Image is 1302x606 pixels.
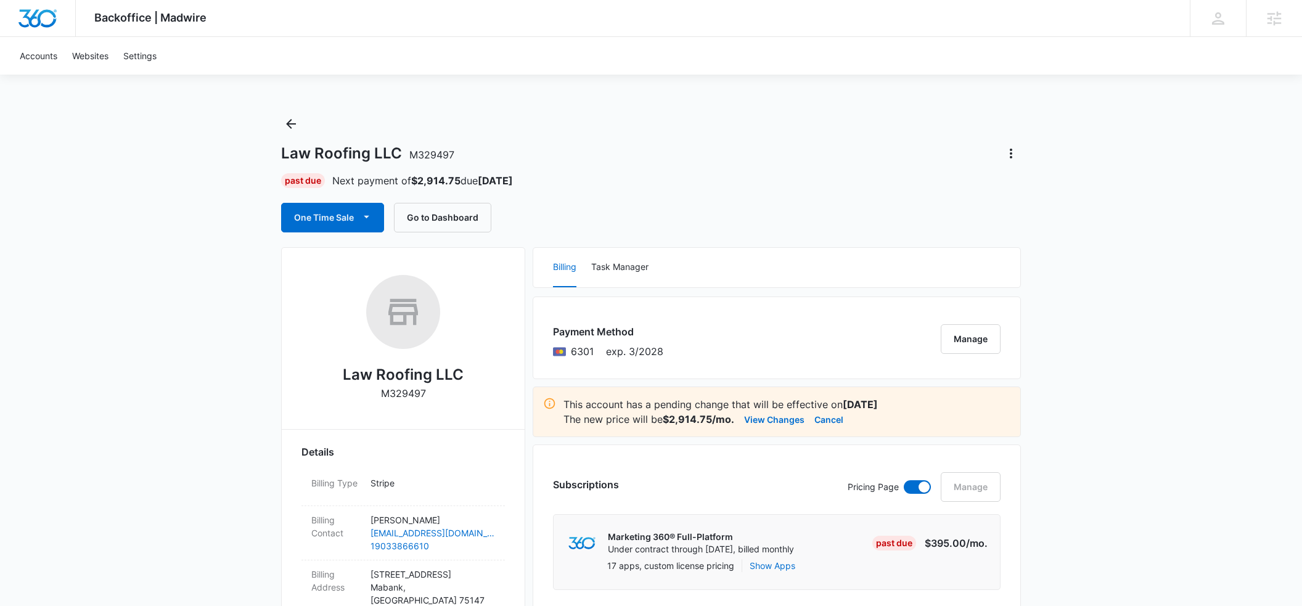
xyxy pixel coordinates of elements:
[814,412,843,427] button: Cancel
[607,559,734,572] p: 17 apps, custom license pricing
[12,37,65,75] a: Accounts
[478,174,513,187] strong: [DATE]
[281,144,454,163] h1: Law Roofing LLC
[563,412,734,427] p: The new price will be
[409,149,454,161] span: M329497
[301,506,505,560] div: Billing Contact[PERSON_NAME][EMAIL_ADDRESS][DOMAIN_NAME]19033866610
[744,412,805,427] button: View Changes
[553,477,619,492] h3: Subscriptions
[411,174,461,187] strong: $2,914.75
[281,203,384,232] button: One Time Sale
[872,536,916,551] div: Past Due
[563,397,1010,412] p: This account has a pending change that will be effective on
[311,568,361,594] dt: Billing Address
[332,173,513,188] p: Next payment of due
[966,537,988,549] span: /mo.
[843,398,878,411] strong: [DATE]
[750,559,795,572] button: Show Apps
[94,11,207,24] span: Backoffice | Madwire
[925,536,988,551] p: $395.00
[371,514,495,526] p: [PERSON_NAME]
[301,469,505,506] div: Billing TypeStripe
[301,444,334,459] span: Details
[371,539,495,552] a: 19033866610
[281,114,301,134] button: Back
[65,37,116,75] a: Websites
[381,386,426,401] p: M329497
[608,543,794,555] p: Under contract through [DATE], billed monthly
[281,173,325,188] div: Past Due
[591,248,649,287] button: Task Manager
[941,324,1001,354] button: Manage
[311,514,361,539] dt: Billing Contact
[848,480,899,494] p: Pricing Page
[571,344,594,359] span: Mastercard ending with
[568,537,595,550] img: marketing360Logo
[553,324,663,339] h3: Payment Method
[608,531,794,543] p: Marketing 360® Full-Platform
[343,364,464,386] h2: Law Roofing LLC
[371,477,495,489] p: Stripe
[116,37,164,75] a: Settings
[1001,144,1021,163] button: Actions
[663,413,734,425] strong: $2,914.75/mo.
[394,203,491,232] button: Go to Dashboard
[553,248,576,287] button: Billing
[606,344,663,359] span: exp. 3/2028
[371,526,495,539] a: [EMAIL_ADDRESS][DOMAIN_NAME]
[311,477,361,489] dt: Billing Type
